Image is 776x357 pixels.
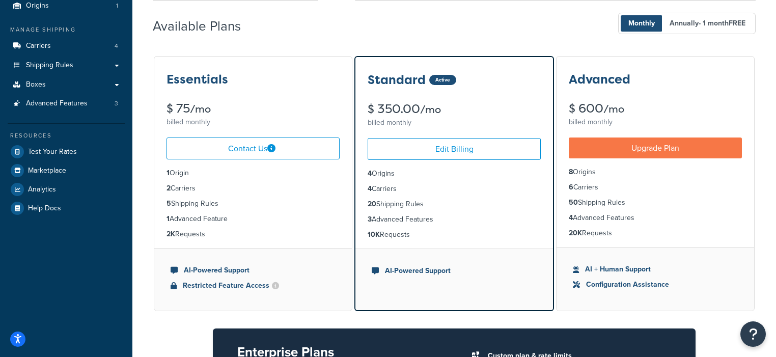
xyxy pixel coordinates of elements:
a: Shipping Rules [8,56,125,75]
li: Shipping Rules [167,198,340,209]
small: /mo [190,102,211,116]
li: AI + Human Support [573,264,738,275]
a: Carriers 4 [8,37,125,56]
li: AI-Powered Support [171,265,336,276]
li: Advanced Feature [167,213,340,225]
a: Upgrade Plan [569,138,742,158]
div: Resources [8,131,125,140]
li: Origins [368,168,541,179]
li: Requests [167,229,340,240]
span: Carriers [26,42,51,50]
li: Requests [368,229,541,240]
strong: 1 [167,168,170,178]
strong: 10K [368,229,380,240]
h3: Advanced [569,73,630,86]
li: Advanced Features [368,214,541,225]
span: Analytics [28,185,56,194]
div: $ 350.00 [368,103,541,116]
li: Shipping Rules [569,197,742,208]
li: Carriers [167,183,340,194]
small: /mo [420,102,441,117]
h3: Essentials [167,73,228,86]
strong: 50 [569,197,578,208]
span: Help Docs [28,204,61,213]
b: FREE [729,18,745,29]
strong: 4 [368,183,372,194]
strong: 3 [368,214,372,225]
li: Shipping Rules [368,199,541,210]
strong: 20 [368,199,376,209]
div: billed monthly [569,115,742,129]
a: Test Your Rates [8,143,125,161]
button: Monthly Annually- 1 monthFREE [618,13,756,34]
li: AI-Powered Support [372,265,537,277]
div: billed monthly [368,116,541,130]
strong: 1 [167,213,170,224]
a: Advanced Features 3 [8,94,125,113]
a: Analytics [8,180,125,199]
span: Origins [26,2,49,10]
strong: 4 [368,168,372,179]
a: Help Docs [8,199,125,217]
strong: 8 [569,167,573,177]
span: Monthly [621,15,662,32]
div: billed monthly [167,115,340,129]
li: Carriers [368,183,541,195]
li: Origins [569,167,742,178]
a: Contact Us [167,138,340,159]
strong: 2K [167,229,175,239]
strong: 20K [569,228,582,238]
li: Advanced Features [8,94,125,113]
span: Shipping Rules [26,61,73,70]
span: Test Your Rates [28,148,77,156]
li: Requests [569,228,742,239]
strong: 5 [167,198,171,209]
div: $ 75 [167,102,340,115]
strong: 2 [167,183,171,194]
h3: Standard [368,73,426,87]
li: Origin [167,168,340,179]
span: Boxes [26,80,46,89]
a: Boxes [8,75,125,94]
div: Manage Shipping [8,25,125,34]
strong: 6 [569,182,573,193]
span: 3 [115,99,118,108]
span: - 1 month [699,18,745,29]
span: 1 [116,2,118,10]
li: Advanced Features [569,212,742,224]
span: 4 [115,42,118,50]
h2: Available Plans [153,19,256,34]
li: Configuration Assistance [573,279,738,290]
a: Marketplace [8,161,125,180]
span: Advanced Features [26,99,88,108]
span: Annually [662,15,753,32]
small: /mo [603,102,624,116]
li: Restricted Feature Access [171,280,336,291]
div: $ 600 [569,102,742,115]
a: Edit Billing [368,138,541,160]
div: Active [429,75,456,85]
strong: 4 [569,212,573,223]
li: Carriers [569,182,742,193]
li: Carriers [8,37,125,56]
button: Open Resource Center [740,321,766,347]
span: Marketplace [28,167,66,175]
